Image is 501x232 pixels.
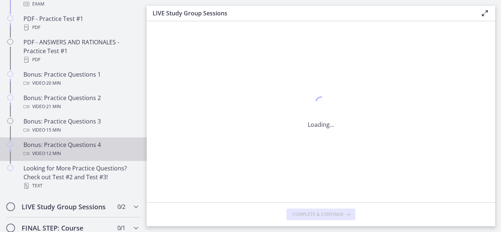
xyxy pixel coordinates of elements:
div: Bonus: Practice Questions 4 [23,140,138,158]
p: Loading... [308,120,334,129]
h3: LIVE Study Group Sessions [153,9,469,18]
div: Looking for More Practice Questions? Check out Test #2 and Test #3! [23,164,138,190]
div: PDF [23,55,138,64]
div: PDF - ANSWERS AND RATIONALES - Practice Test #1 [23,38,138,64]
span: 0 / 2 [117,202,125,211]
div: Video [23,149,138,158]
div: Bonus: Practice Questions 3 [23,117,138,135]
h2: LIVE Study Group Sessions [22,202,111,211]
div: Video [23,102,138,111]
div: Video [23,79,138,88]
div: Bonus: Practice Questions 1 [23,70,138,88]
div: PDF - Practice Test #1 [23,14,138,32]
div: 1 [308,95,334,111]
span: Complete & continue [292,211,344,217]
span: · 12 min [45,149,61,158]
div: Video [23,126,138,135]
span: · 15 min [45,126,61,135]
div: PDF [23,23,138,32]
button: Complete & continue [286,209,355,220]
span: · 20 min [45,79,61,88]
div: Bonus: Practice Questions 2 [23,93,138,111]
span: · 21 min [45,102,61,111]
div: Text [23,181,138,190]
